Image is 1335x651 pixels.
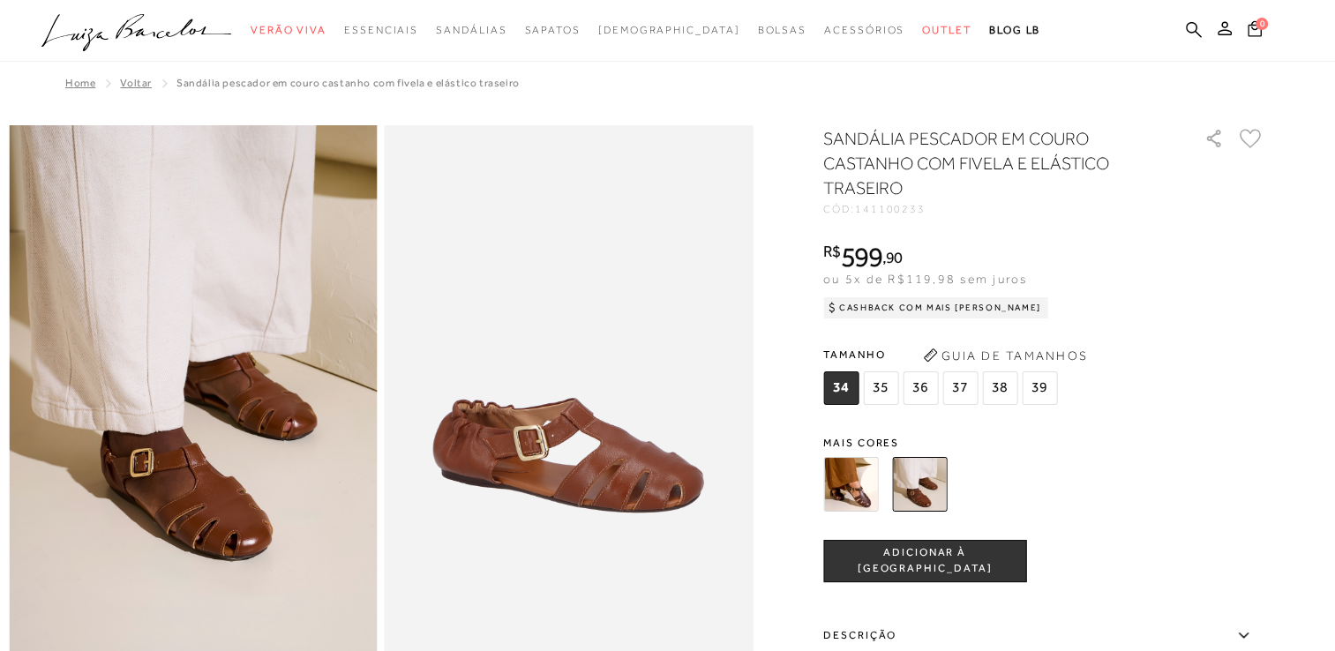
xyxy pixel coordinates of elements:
[65,77,95,89] a: Home
[823,243,841,259] i: R$
[886,248,903,266] span: 90
[598,14,740,47] a: noSubCategoriesText
[841,241,882,273] span: 599
[855,203,926,215] span: 141100233
[176,77,520,89] span: SANDÁLIA PESCADOR EM COURO CASTANHO COM FIVELA E ELÁSTICO TRASEIRO
[1256,18,1268,30] span: 0
[892,457,947,512] img: SANDÁLIA PESCADOR EM COURO CASTANHO COM FIVELA E ELÁSTICO TRASEIRO
[982,371,1017,405] span: 38
[344,14,418,47] a: noSubCategoriesText
[823,457,878,512] img: SANDÁLIA PESCADOR EM COURO CAFÉ COM FIVELA E ELÁSTICO TRASEIRO
[903,371,938,405] span: 36
[524,24,580,36] span: Sapatos
[823,272,1027,286] span: ou 5x de R$119,98 sem juros
[823,371,859,405] span: 34
[823,204,1176,214] div: CÓD:
[823,341,1061,368] span: Tamanho
[922,24,971,36] span: Outlet
[823,438,1264,448] span: Mais cores
[251,24,326,36] span: Verão Viva
[989,14,1040,47] a: BLOG LB
[436,24,506,36] span: Sandálias
[917,341,1093,370] button: Guia de Tamanhos
[757,24,806,36] span: Bolsas
[757,14,806,47] a: noSubCategoriesText
[524,14,580,47] a: noSubCategoriesText
[251,14,326,47] a: noSubCategoriesText
[823,297,1048,318] div: Cashback com Mais [PERSON_NAME]
[989,24,1040,36] span: BLOG LB
[823,126,1154,200] h1: SANDÁLIA PESCADOR EM COURO CASTANHO COM FIVELA E ELÁSTICO TRASEIRO
[922,14,971,47] a: noSubCategoriesText
[120,77,152,89] a: Voltar
[824,24,904,36] span: Acessórios
[882,250,903,266] i: ,
[823,540,1026,582] button: ADICIONAR À [GEOGRAPHIC_DATA]
[824,545,1025,576] span: ADICIONAR À [GEOGRAPHIC_DATA]
[942,371,978,405] span: 37
[344,24,418,36] span: Essenciais
[598,24,740,36] span: [DEMOGRAPHIC_DATA]
[436,14,506,47] a: noSubCategoriesText
[824,14,904,47] a: noSubCategoriesText
[1242,19,1267,43] button: 0
[863,371,898,405] span: 35
[1022,371,1057,405] span: 39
